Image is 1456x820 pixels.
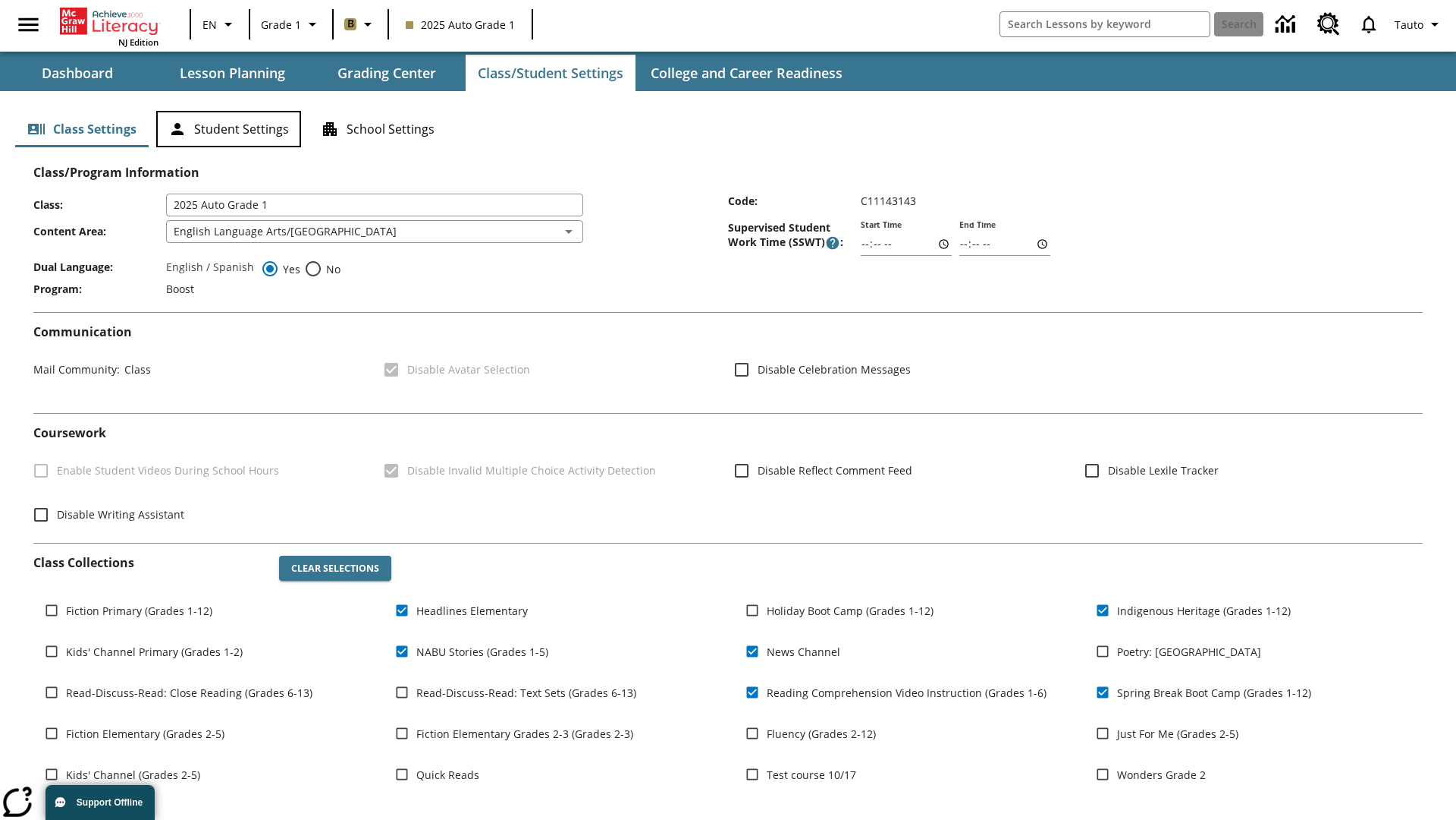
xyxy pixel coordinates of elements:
h2: Course work [33,426,1423,440]
span: NJ Edition [118,36,158,48]
span: Yes [279,261,300,277]
div: Class/Program Information [33,180,1423,300]
span: EN [202,17,217,33]
span: Disable Celebration Messages [758,361,911,377]
button: Supervised Student Work Time is the timeframe when students can take LevelSet and when lessons ar... [825,235,840,251]
span: B [347,14,354,33]
div: Communication [33,325,1423,401]
span: NABU Stories (Grades 1-5) [416,644,548,660]
span: Holiday Boot Camp (Grades 1-12) [767,603,934,619]
div: Class/Student Settings [15,111,1441,147]
button: Lesson Planning [156,55,308,91]
span: Reading Comprehension Video Instruction (Grades 1-6) [767,685,1046,701]
span: Fiction Primary (Grades 1-12) [66,603,212,619]
span: Enable Student Videos During School Hours [57,462,279,478]
span: Support Offline [77,797,143,808]
span: Just For Me (Grades 2-5) [1117,726,1238,742]
span: Indigenous Heritage (Grades 1-12) [1117,603,1291,619]
span: Dual Language : [33,260,166,274]
span: Quick Reads [416,767,479,783]
button: Dashboard [2,55,153,91]
div: Coursework [33,426,1423,530]
input: search field [1000,12,1210,36]
button: Grading Center [311,55,463,91]
a: Notifications [1349,5,1389,44]
span: News Channel [767,644,840,660]
span: Boost [166,282,194,296]
span: Fiction Elementary (Grades 2-5) [66,726,224,742]
span: Kids' Channel (Grades 2-5) [66,767,200,783]
span: No [322,261,340,277]
button: School Settings [309,111,447,147]
span: Test course 10/17 [767,767,856,783]
span: Spring Break Boot Camp (Grades 1-12) [1117,685,1311,701]
button: Language: EN, Select a language [196,11,244,38]
span: Code : [728,194,861,208]
span: Content Area : [33,224,166,238]
button: Clear Selections [279,556,391,582]
button: Student Settings [156,111,301,147]
span: Disable Avatar Selection [407,361,530,377]
span: Headlines Elementary [416,603,528,619]
button: Boost Class color is light brown. Change class color [338,11,383,38]
span: Fluency (Grades 2-12) [767,726,876,742]
button: Profile/Settings [1389,11,1450,38]
h2: Class/Program Information [33,166,1423,180]
span: Class [120,362,151,377]
h2: Communication [33,325,1423,339]
span: Disable Lexile Tracker [1108,462,1219,478]
span: Grade 1 [261,17,301,33]
span: C11143143 [861,194,916,208]
button: College and Career Readiness [639,55,855,91]
span: Read-Discuss-Read: Text Sets (Grades 6-13) [416,685,636,701]
button: Grade: Grade 1, Select a grade [255,11,328,38]
span: Program : [33,282,166,296]
span: Mail Community : [33,362,120,377]
input: Class [166,194,583,216]
div: English Language Arts/[GEOGRAPHIC_DATA] [166,220,583,243]
span: Class : [33,197,166,212]
label: End Time [959,219,996,231]
button: Class Settings [15,111,149,147]
span: Kids' Channel Primary (Grades 1-2) [66,644,243,660]
label: Start Time [861,219,902,231]
a: Home [60,6,158,36]
span: Poetry: [GEOGRAPHIC_DATA] [1117,644,1261,660]
span: Read-Discuss-Read: Close Reading (Grades 6-13) [66,685,312,701]
label: English / Spanish [166,260,254,278]
button: Support Offline [45,785,155,820]
h2: Class Collections [33,556,267,570]
span: Supervised Student Work Time (SSWT) : [728,220,861,251]
div: Home [60,5,158,48]
span: Wonders Grade 2 [1117,767,1206,783]
div: Class Collections [33,544,1423,809]
span: Disable Writing Assistant [57,506,184,522]
button: Class/Student Settings [466,55,635,91]
a: Data Center [1266,4,1308,46]
span: Disable Reflect Comment Feed [758,462,912,478]
span: Disable Invalid Multiple Choice Activity Detection [407,462,656,478]
span: Fiction Elementary Grades 2-3 (Grades 2-3) [416,726,633,742]
span: Tauto [1395,17,1423,33]
a: Resource Center, Will open in new tab [1308,4,1349,45]
span: 2025 Auto Grade 1 [406,17,515,33]
button: Open side menu [6,2,51,47]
